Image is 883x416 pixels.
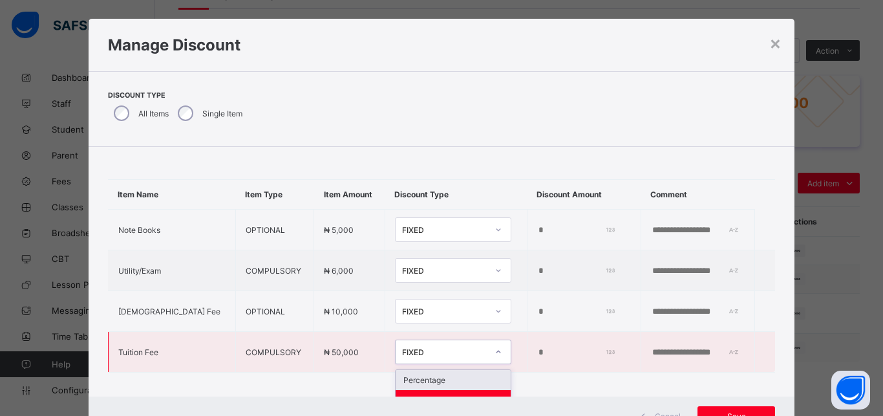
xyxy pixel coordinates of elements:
td: COMPULSORY [235,332,314,373]
div: FIXED [402,266,487,276]
div: Fixed [396,390,511,410]
span: ₦ 6,000 [324,266,354,276]
button: Open asap [831,371,870,410]
span: Discount Type [108,91,246,100]
td: Utility/Exam [108,250,235,291]
span: ₦ 10,000 [324,307,358,316]
th: Comment [641,180,754,210]
div: FIXED [402,307,487,316]
label: All Items [138,109,169,118]
span: ₦ 50,000 [324,347,359,357]
div: FIXED [402,347,487,357]
th: Item Amount [314,180,385,210]
th: Item Type [235,180,314,210]
label: Single Item [202,109,242,118]
th: Item Name [108,180,235,210]
span: ₦ 5,000 [324,225,354,235]
td: [DEMOGRAPHIC_DATA] Fee [108,291,235,332]
div: FIXED [402,225,487,235]
th: Discount Amount [527,180,641,210]
h1: Manage Discount [108,36,776,54]
td: Tuition Fee [108,332,235,373]
td: OPTIONAL [235,210,314,250]
td: OPTIONAL [235,291,314,332]
td: COMPULSORY [235,250,314,291]
td: Note Books [108,210,235,250]
div: × [769,32,782,54]
th: Discount Type [385,180,527,210]
div: Percentage [396,370,511,390]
